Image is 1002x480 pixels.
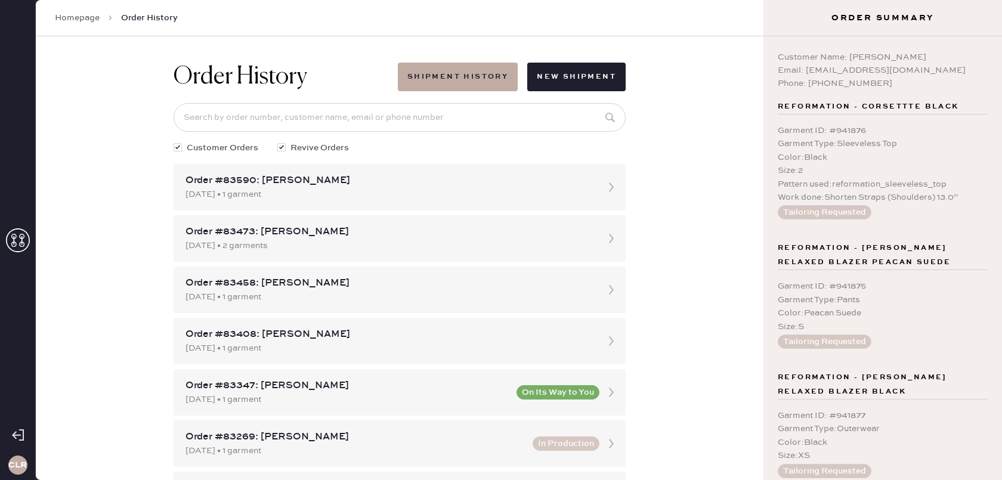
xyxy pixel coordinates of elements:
[778,280,988,293] div: Garment ID : # 941875
[778,124,988,137] div: Garment ID : # 941876
[55,12,100,24] a: Homepage
[174,103,626,132] input: Search by order number, customer name, email or phone number
[778,320,988,333] div: Size : S
[778,137,988,150] div: Garment Type : Sleeveless Top
[778,151,988,164] div: Color : Black
[778,306,988,320] div: Color : Peacan Suede
[778,293,988,306] div: Garment Type : Pants
[185,379,509,393] div: Order #83347: [PERSON_NAME]
[174,63,307,91] h1: Order History
[778,164,988,177] div: Size : 2
[187,141,258,154] span: Customer Orders
[778,100,959,114] span: Reformation - Corsettte Black
[778,178,988,191] div: Pattern used : reformation_sleeveless_top
[121,12,178,24] span: Order History
[185,276,592,290] div: Order #83458: [PERSON_NAME]
[778,436,988,449] div: Color : Black
[185,430,525,444] div: Order #83269: [PERSON_NAME]
[517,385,599,400] button: On Its Way to You
[185,444,525,457] div: [DATE] • 1 garment
[778,370,988,399] span: Reformation - [PERSON_NAME] Relaxed Blazer Black
[527,63,626,91] button: New Shipment
[778,449,988,462] div: Size : XS
[8,461,27,469] h3: CLR
[778,77,988,90] div: Phone: [PHONE_NUMBER]
[290,141,349,154] span: Revive Orders
[778,422,988,435] div: Garment Type : Outerwear
[778,335,871,349] button: Tailoring Requested
[185,393,509,406] div: [DATE] • 1 garment
[778,191,988,204] div: Work done : Shorten Straps (Shoulders) 13.0”
[185,290,592,304] div: [DATE] • 1 garment
[778,51,988,64] div: Customer Name: [PERSON_NAME]
[185,239,592,252] div: [DATE] • 2 garments
[185,188,592,201] div: [DATE] • 1 garment
[778,241,988,270] span: Reformation - [PERSON_NAME] Relaxed Blazer Peacan Suede
[185,342,592,355] div: [DATE] • 1 garment
[185,225,592,239] div: Order #83473: [PERSON_NAME]
[398,63,518,91] button: Shipment History
[778,64,988,77] div: Email: [EMAIL_ADDRESS][DOMAIN_NAME]
[185,174,592,188] div: Order #83590: [PERSON_NAME]
[778,205,871,219] button: Tailoring Requested
[778,464,871,478] button: Tailoring Requested
[778,409,988,422] div: Garment ID : # 941877
[185,327,592,342] div: Order #83408: [PERSON_NAME]
[945,426,997,478] iframe: Front Chat
[533,436,599,451] button: In Production
[763,12,1002,24] h3: Order Summary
